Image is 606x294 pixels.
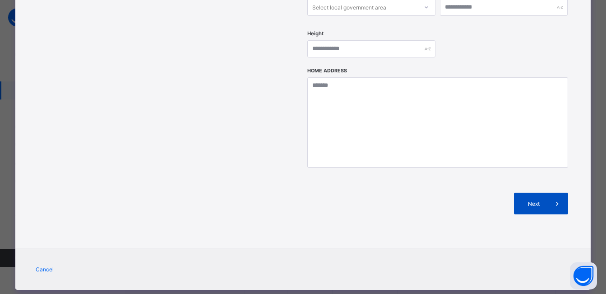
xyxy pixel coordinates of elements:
[570,262,597,289] button: Open asap
[307,68,347,74] label: Home Address
[307,30,324,37] label: Height
[36,266,54,273] span: Cancel
[521,200,546,207] span: Next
